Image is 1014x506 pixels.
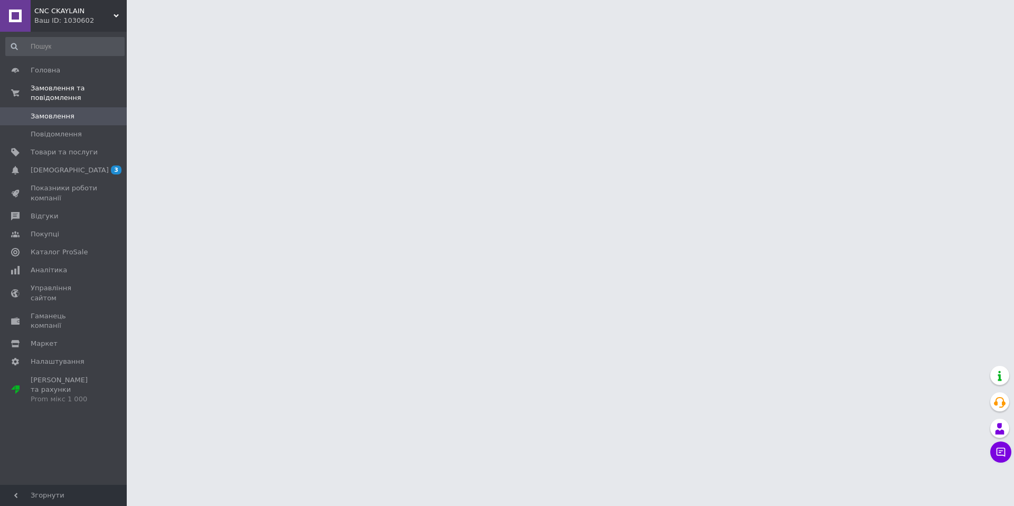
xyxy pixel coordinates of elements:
[5,37,125,56] input: Пошук
[31,183,98,203] span: Показники роботи компанії
[31,394,98,404] div: Prom мікс 1 000
[31,66,60,75] span: Головна
[31,84,127,103] span: Замовлення та повідомлення
[31,148,98,157] span: Товари та послуги
[31,165,109,175] span: [DEMOGRAPHIC_DATA]
[31,130,82,139] span: Повідомлення
[990,441,1011,463] button: Чат з покупцем
[111,165,121,174] span: 3
[31,375,98,404] span: [PERSON_NAME] та рахунки
[31,357,84,366] span: Налаштування
[34,6,114,16] span: CNC CKAYLAIN
[31,211,58,221] span: Відгуки
[31,229,59,239] span: Покупці
[31,112,74,121] span: Замовлення
[31,265,67,275] span: Аналітика
[31,283,98,302] span: Управління сайтом
[31,339,58,348] span: Маркет
[34,16,127,25] div: Ваш ID: 1030602
[31,247,88,257] span: Каталог ProSale
[31,311,98,330] span: Гаманець компанії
